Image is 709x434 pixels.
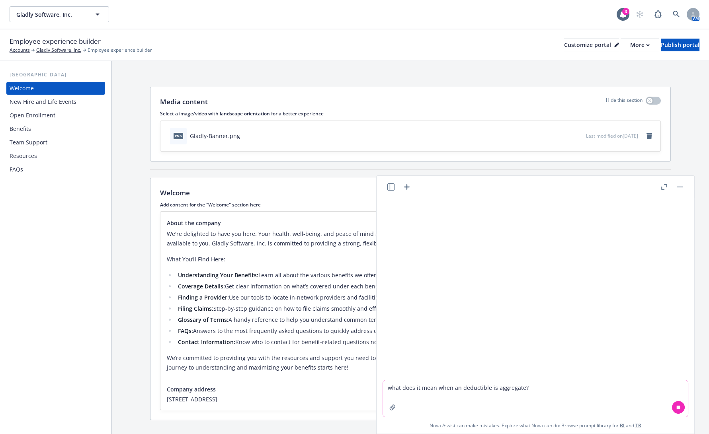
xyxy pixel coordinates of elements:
[176,337,654,347] li: Know who to contact for benefit-related questions now or throughout the year.
[586,132,638,139] span: Last modified on [DATE]
[563,132,569,140] button: download file
[635,422,641,429] a: TR
[160,110,661,117] p: Select a image/video with landscape orientation for a better experience
[178,316,229,323] strong: Glossary of Terms:
[6,71,105,79] div: [GEOGRAPHIC_DATA]
[430,417,641,434] span: Nova Assist can make mistakes. Explore what Nova can do: Browse prompt library for and
[178,327,193,335] strong: FAQs:
[621,39,659,51] button: More
[160,201,661,208] p: Add content for the "Welcome" section here
[178,282,225,290] strong: Coverage Details:
[6,95,105,108] a: New Hire and Life Events
[167,229,654,248] p: We're delighted to have you here. Your health, well-being, and peace of mind are our top prioriti...
[630,39,650,51] div: More
[10,123,31,135] div: Benefits
[160,188,190,198] p: Welcome
[6,123,105,135] a: Benefits
[167,255,654,264] p: What You’ll Find Here:
[6,150,105,162] a: Resources
[661,39,699,51] button: Publish portal
[10,36,101,47] span: Employee experience builder
[10,82,34,95] div: Welcome
[36,47,81,54] a: Gladly Software, Inc.
[10,109,55,122] div: Open Enrollment
[190,132,240,140] div: Gladly-Banner.png
[167,395,654,403] span: [STREET_ADDRESS]
[176,304,654,313] li: Step-by-step guidance on how to file claims smoothly and efficiently.
[10,136,47,149] div: Team Support
[564,39,619,51] button: Customize portal
[620,422,625,429] a: BI
[10,95,76,108] div: New Hire and Life Events
[606,97,643,107] p: Hide this section
[178,305,213,312] strong: Filing Claims:
[88,47,152,54] span: Employee experience builder
[632,6,648,22] a: Start snowing
[167,353,654,372] p: We’re committed to providing you with the resources and support you need to maximize your benefit...
[176,326,654,336] li: Answers to the most frequently asked questions to quickly address common concerns and queries.
[167,219,221,227] span: About the company
[176,282,654,291] li: Get clear information on what’s covered under each benefit plan, ensuring you know exactly what t...
[176,293,654,302] li: Use our tools to locate in-network providers and facilities that meet your needs.
[178,271,258,279] strong: Understanding Your Benefits:
[178,294,229,301] strong: Finding a Provider:
[167,385,216,393] span: Company address
[176,271,654,280] li: Learn all about the various benefits we offer, from health and dental coverage to retirement plan...
[576,132,583,140] button: preview file
[16,10,85,19] span: Gladly Software, Inc.
[668,6,684,22] a: Search
[645,131,654,141] a: remove
[178,338,235,346] strong: Contact Information:
[650,6,666,22] a: Report a Bug
[176,315,654,325] li: A handy reference to help you understand common terms and jargon related to your benefits.
[10,150,37,162] div: Resources
[622,8,629,15] div: 3
[174,133,183,139] span: png
[6,163,105,176] a: FAQs
[6,82,105,95] a: Welcome
[10,6,109,22] button: Gladly Software, Inc.
[6,109,105,122] a: Open Enrollment
[10,47,30,54] a: Accounts
[160,97,208,107] p: Media content
[6,136,105,149] a: Team Support
[10,163,23,176] div: FAQs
